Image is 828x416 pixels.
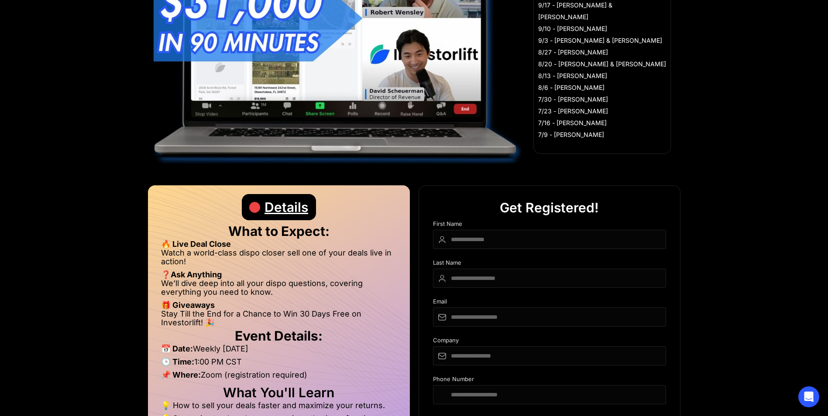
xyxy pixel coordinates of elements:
[500,194,599,221] div: Get Registered!
[228,223,330,239] strong: What to Expect:
[798,386,819,407] div: Open Intercom Messenger
[161,357,194,366] strong: 🕒 Time:
[161,279,397,301] li: We’ll dive deep into all your dispo questions, covering everything you need to know.
[433,337,666,346] div: Company
[161,388,397,397] h2: What You'll Learn
[265,194,308,220] div: Details
[161,270,222,279] strong: ❓Ask Anything
[161,401,397,414] li: 💡 How to sell your deals faster and maximize your returns.
[161,370,201,379] strong: 📌 Where:
[433,298,666,307] div: Email
[161,310,397,327] li: Stay Till the End for a Chance to Win 30 Days Free on Investorlift! 🎉
[161,239,231,249] strong: 🔥 Live Deal Close
[161,371,397,384] li: Zoom (registration required)
[161,358,397,371] li: 1:00 PM CST
[433,221,666,230] div: First Name
[433,259,666,269] div: Last Name
[161,249,397,270] li: Watch a world-class dispo closer sell one of your deals live in action!
[161,300,215,310] strong: 🎁 Giveaways
[161,344,397,358] li: Weekly [DATE]
[235,328,323,344] strong: Event Details:
[161,344,193,353] strong: 📅 Date:
[433,376,666,385] div: Phone Number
